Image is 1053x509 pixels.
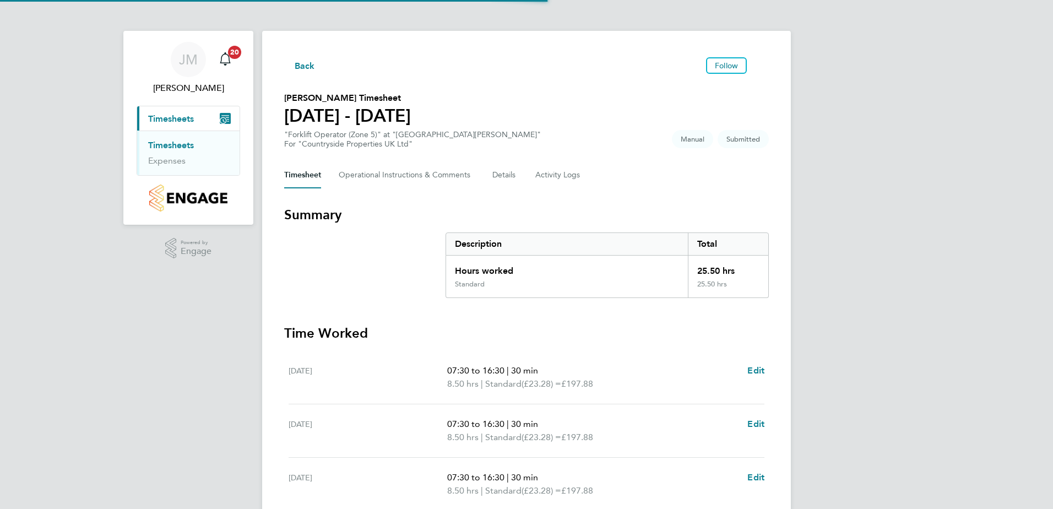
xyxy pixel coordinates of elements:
span: This timesheet is Submitted. [718,130,769,148]
div: [DATE] [289,418,447,444]
span: 07:30 to 16:30 [447,419,504,429]
nav: Main navigation [123,31,253,225]
a: Edit [747,471,764,484]
span: 8.50 hrs [447,432,479,442]
span: | [507,365,509,376]
a: Powered byEngage [165,238,212,259]
span: £197.88 [561,432,593,442]
span: Standard [485,431,522,444]
div: Total [688,233,768,255]
span: 30 min [511,419,538,429]
div: Description [446,233,688,255]
button: Activity Logs [535,162,582,188]
span: Back [295,59,315,73]
span: | [507,472,509,483]
h1: [DATE] - [DATE] [284,105,411,127]
div: Standard [455,280,485,289]
span: | [507,419,509,429]
span: JM [179,52,198,67]
button: Operational Instructions & Comments [339,162,475,188]
button: Timesheets Menu [751,63,769,68]
a: Edit [747,418,764,431]
h2: [PERSON_NAME] Timesheet [284,91,411,105]
a: Timesheets [148,140,194,150]
a: JM[PERSON_NAME] [137,42,240,95]
span: | [481,432,483,442]
div: 25.50 hrs [688,280,768,297]
span: Edit [747,365,764,376]
span: Standard [485,377,522,391]
span: 8.50 hrs [447,378,479,389]
span: Engage [181,247,211,256]
span: (£23.28) = [522,432,561,442]
span: Follow [715,61,738,71]
span: 07:30 to 16:30 [447,472,504,483]
button: Follow [706,57,747,74]
div: For "Countryside Properties UK Ltd" [284,139,541,149]
span: Edit [747,419,764,429]
span: 8.50 hrs [447,485,479,496]
div: [DATE] [289,471,447,497]
button: Back [284,58,315,72]
span: £197.88 [561,485,593,496]
span: Edit [747,472,764,483]
div: [DATE] [289,364,447,391]
span: Powered by [181,238,211,247]
span: Standard [485,484,522,497]
a: Expenses [148,155,186,166]
a: Go to home page [137,185,240,212]
span: This timesheet was manually created. [672,130,713,148]
div: Hours worked [446,256,688,280]
span: 30 min [511,472,538,483]
span: (£23.28) = [522,485,561,496]
span: | [481,485,483,496]
span: | [481,378,483,389]
div: "Forklift Operator (Zone 5)" at "[GEOGRAPHIC_DATA][PERSON_NAME]" [284,130,541,149]
span: Timesheets [148,113,194,124]
h3: Time Worked [284,324,769,342]
a: Edit [747,364,764,377]
img: countryside-properties-logo-retina.png [149,185,227,212]
span: 07:30 to 16:30 [447,365,504,376]
button: Timesheets [137,106,240,131]
span: £197.88 [561,378,593,389]
button: Details [492,162,518,188]
div: 25.50 hrs [688,256,768,280]
a: 20 [214,42,236,77]
span: Jonny Millar [137,82,240,95]
span: (£23.28) = [522,378,561,389]
h3: Summary [284,206,769,224]
button: Timesheet [284,162,321,188]
div: Summary [446,232,769,298]
div: Timesheets [137,131,240,175]
span: 20 [228,46,241,59]
span: 30 min [511,365,538,376]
